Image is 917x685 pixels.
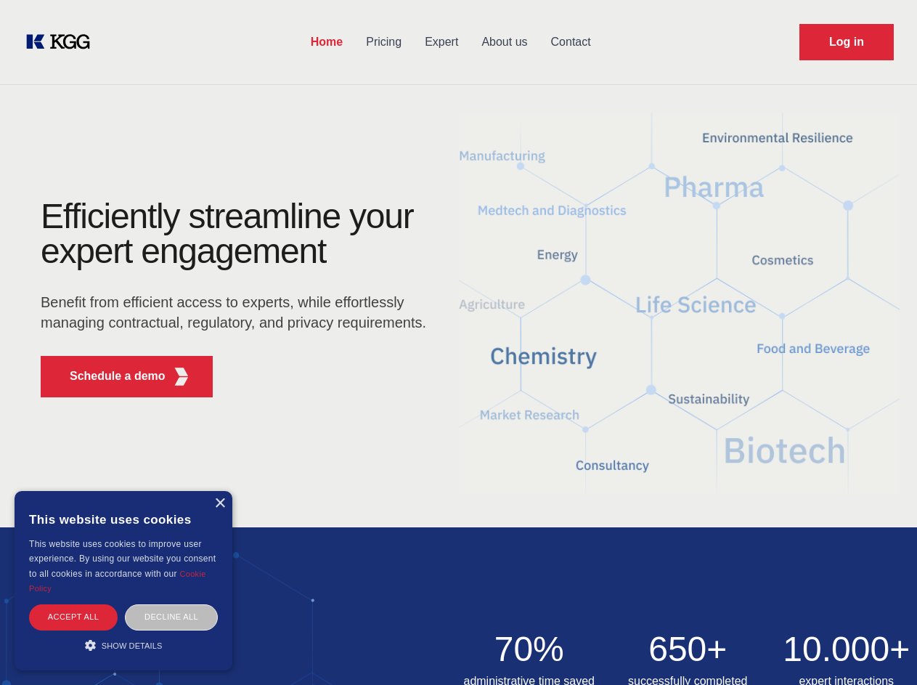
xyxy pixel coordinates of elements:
a: About us [470,23,539,61]
h2: 70% [459,632,600,667]
a: Pricing [354,23,413,61]
a: Home [299,23,354,61]
img: KGG Fifth Element RED [172,368,190,386]
a: Cookie Policy [29,570,206,593]
a: KOL Knowledge Platform: Talk to Key External Experts (KEE) [23,31,102,54]
a: Contact [539,23,603,61]
span: Show details [102,641,163,650]
p: Schedule a demo [70,368,166,385]
a: Request Demo [799,24,894,60]
img: KGG Fifth Element RED [459,94,900,513]
div: This website uses cookies [29,502,218,537]
div: Close [214,498,225,509]
div: Decline all [125,604,218,630]
button: Schedule a demoKGG Fifth Element RED [41,356,213,397]
a: Expert [413,23,470,61]
span: This website uses cookies to improve user experience. By using our website you consent to all coo... [29,539,216,579]
h2: 650+ [617,632,759,667]
div: Accept all [29,604,118,630]
p: Benefit from efficient access to experts, while effortlessly managing contractual, regulatory, an... [41,292,436,333]
div: Show details [29,638,218,652]
h1: Efficiently streamline your expert engagement [41,199,436,269]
